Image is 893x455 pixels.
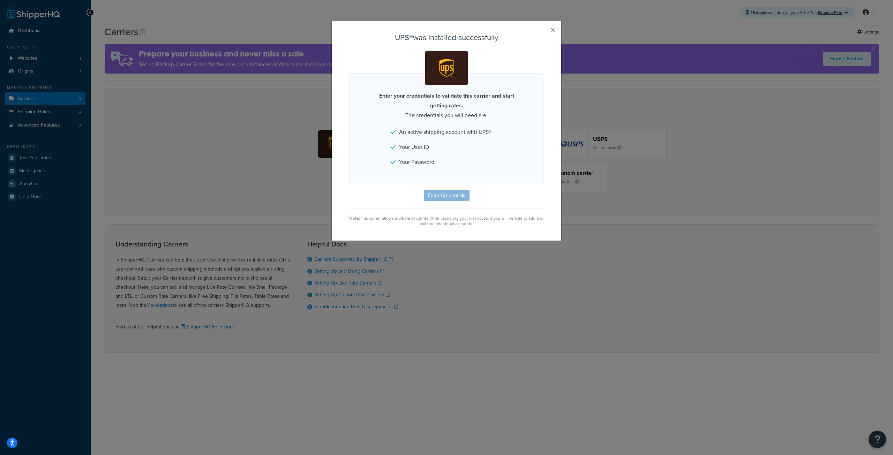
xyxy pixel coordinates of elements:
[427,52,467,84] img: UPS®
[350,215,360,221] strong: Note:
[391,127,502,137] li: An active shipping account with UPS®
[391,142,502,152] li: Your User ID
[391,157,502,167] li: Your Password
[370,91,523,120] p: The credentials you will need are:
[379,92,514,109] strong: Enter your credentials to validate this carrier and start getting rates.
[349,215,544,227] div: This carrier allows multiple accounts. After validating your first account you will be able to ad...
[349,33,544,42] h3: UPS® was installed successfully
